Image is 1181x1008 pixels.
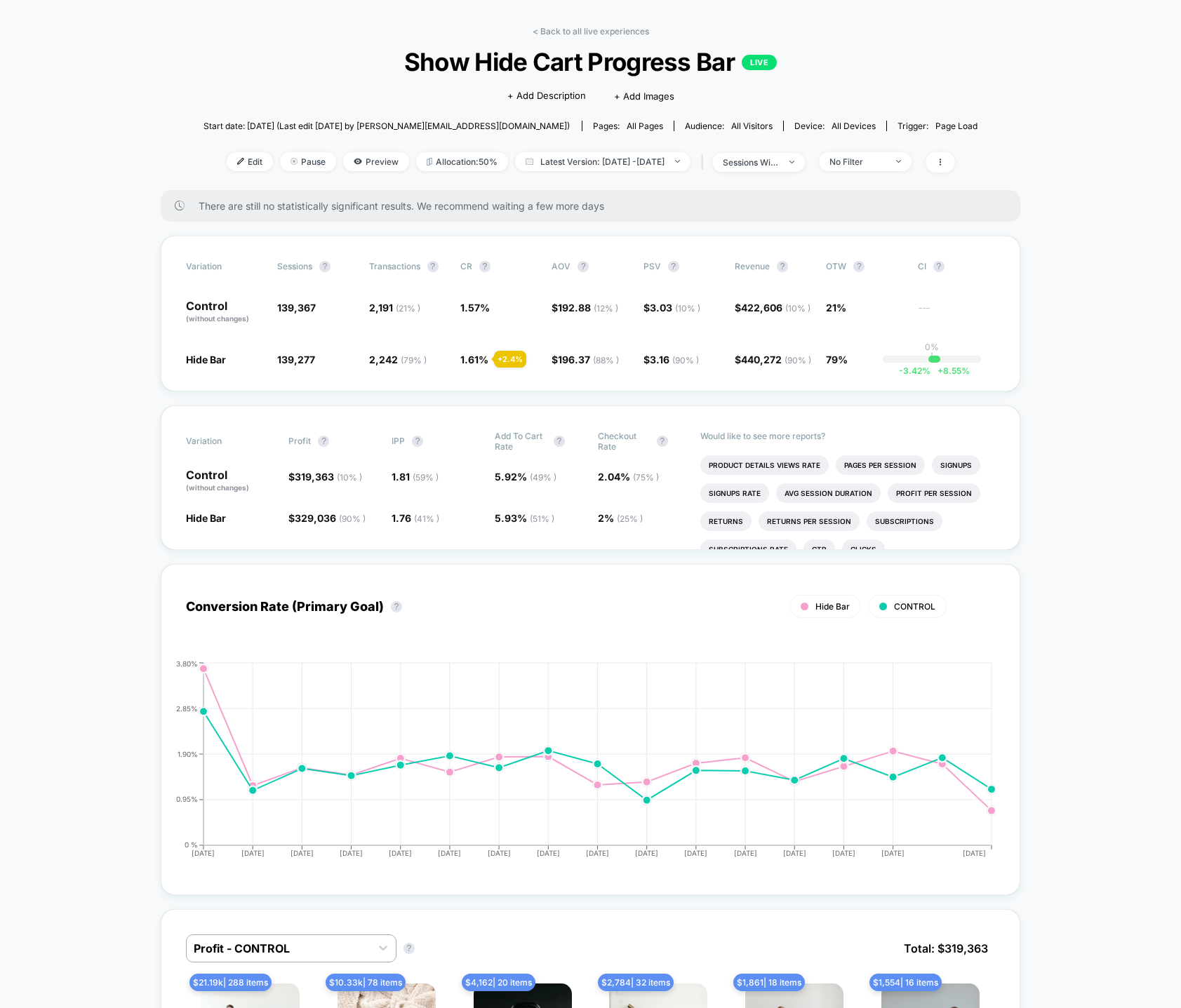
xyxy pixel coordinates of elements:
span: 440,272 [741,354,811,365]
span: $ 21.19k | 288 items [189,974,272,991]
span: PSV [643,261,661,271]
span: ( 21 % ) [396,303,420,314]
span: ( 41 % ) [414,513,439,524]
p: Would like to see more reports? [700,431,995,441]
span: Latest Version: [DATE] - [DATE] [515,152,690,171]
span: (without changes) [186,314,249,323]
span: ( 10 % ) [675,303,700,314]
p: LIVE [742,55,777,70]
tspan: 0 % [185,840,198,849]
li: Signups Rate [700,483,769,503]
button: ? [318,436,329,447]
span: Variation [186,431,263,452]
li: Clicks [842,539,885,559]
tspan: [DATE] [389,849,412,857]
span: 139,367 [277,302,316,314]
p: | [930,352,933,363]
tspan: [DATE] [192,849,215,857]
tspan: [DATE] [488,849,511,857]
span: Total: $ 319,363 [897,934,995,962]
span: 422,606 [741,302,810,314]
button: ? [554,436,565,447]
span: 319,363 [295,471,362,483]
span: Revenue [735,261,770,271]
tspan: [DATE] [586,849,609,857]
tspan: 3.80% [176,659,198,667]
span: --- [918,304,995,324]
div: sessions with impression [723,157,779,168]
span: Hide Bar [815,601,850,612]
button: ? [391,601,402,612]
span: $ 1,861 | 18 items [733,974,805,991]
p: 0% [925,342,939,352]
span: + Add Images [614,90,674,102]
span: $ [643,354,699,365]
span: 1.61 % [460,354,488,365]
span: ( 12 % ) [594,303,618,314]
span: CI [918,261,995,272]
p: Control [186,300,263,324]
button: ? [403,943,415,954]
span: $ 2,784 | 32 items [598,974,674,991]
span: Edit [227,152,273,171]
span: OTW [826,261,903,272]
div: No Filter [829,156,886,167]
tspan: [DATE] [241,849,265,857]
span: 2.04 % [598,471,659,483]
li: Returns [700,511,752,531]
tspan: 0.95% [176,795,198,803]
tspan: [DATE] [783,849,806,857]
span: ( 90 % ) [785,355,811,365]
img: end [896,160,901,163]
span: Hide Bar [186,354,226,365]
a: < Back to all live experiences [533,26,649,36]
span: ( 10 % ) [785,303,810,314]
button: ? [668,261,679,272]
span: Show Hide Cart Progress Bar [242,47,939,76]
span: + Add Description [507,89,586,103]
span: 3.16 [650,354,699,365]
img: rebalance [427,158,432,166]
span: Hide Bar [186,512,226,524]
tspan: [DATE] [963,849,986,857]
span: $ 4,162 | 20 items [462,974,535,991]
img: calendar [526,158,533,165]
div: Audience: [685,121,773,131]
tspan: [DATE] [881,849,905,857]
img: end [675,160,680,163]
tspan: [DATE] [635,849,658,857]
span: all devices [832,121,876,131]
span: Variation [186,261,263,272]
button: ? [427,261,439,272]
span: ( 88 % ) [593,355,619,365]
button: ? [777,261,788,272]
span: Pause [280,152,336,171]
li: Pages Per Session [836,455,925,475]
button: ? [479,261,491,272]
li: Returns Per Session [759,511,860,531]
button: ? [933,261,945,272]
span: 1.57 % [460,302,490,314]
button: ? [853,261,865,272]
tspan: [DATE] [291,849,314,857]
span: $ [288,471,362,483]
span: all pages [627,121,663,131]
li: Profit Per Session [888,483,980,503]
span: $ [552,354,619,365]
li: Subscriptions Rate [700,539,796,559]
tspan: [DATE] [340,849,363,857]
li: Ctr [803,539,835,559]
span: 192.88 [558,302,618,314]
div: + 2.4 % [494,351,526,368]
span: ( 10 % ) [337,472,362,483]
span: (without changes) [186,483,249,492]
span: | [698,152,712,173]
span: 5.93 % [495,512,554,524]
span: All Visitors [731,121,773,131]
span: ( 49 % ) [530,472,556,483]
span: $ [288,512,366,524]
span: Page Load [935,121,978,131]
span: Add To Cart Rate [495,431,547,452]
tspan: [DATE] [684,849,707,857]
span: 329,036 [295,512,366,524]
